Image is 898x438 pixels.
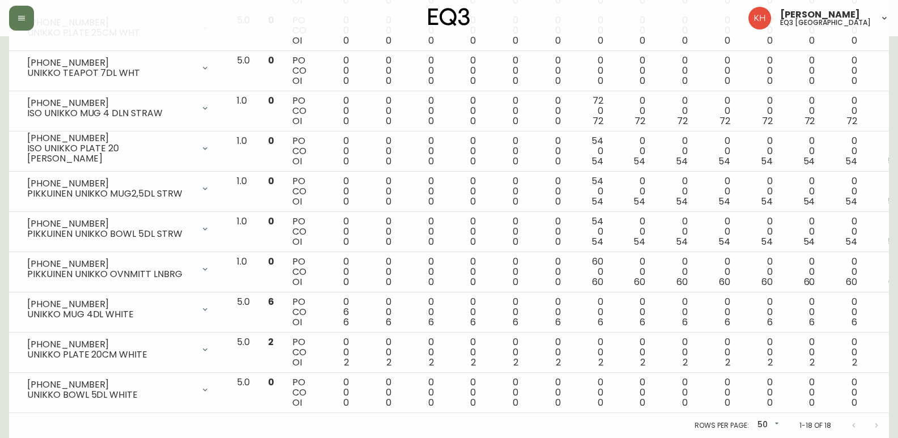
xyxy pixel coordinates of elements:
[18,257,219,282] div: [PHONE_NUMBER]PIKKUINEN UNIKKO OVNMITT LNBRG
[343,275,349,288] span: 0
[452,136,476,167] div: 0 0
[706,257,730,287] div: 0 0
[833,297,857,328] div: 0 0
[428,155,434,168] span: 0
[633,195,645,208] span: 54
[579,337,603,368] div: 0 0
[791,56,815,86] div: 0 0
[18,56,219,80] div: [PHONE_NUMBER]UNIKKO TEAPOT 7DL WHT
[386,114,391,127] span: 0
[640,316,645,329] span: 6
[833,96,857,126] div: 0 0
[470,155,476,168] span: 0
[852,34,857,47] span: 0
[428,195,434,208] span: 0
[410,257,434,287] div: 0 0
[706,136,730,167] div: 0 0
[228,292,259,333] td: 5.0
[27,178,194,189] div: [PHONE_NUMBER]
[513,114,518,127] span: 0
[325,216,349,247] div: 0 0
[268,295,274,308] span: 6
[386,356,391,369] span: 2
[325,96,349,126] div: 0 0
[593,114,603,127] span: 72
[833,216,857,247] div: 0 0
[325,176,349,207] div: 0 0
[748,56,773,86] div: 0 0
[410,56,434,86] div: 0 0
[833,56,857,86] div: 0 0
[633,235,645,248] span: 54
[27,299,194,309] div: [PHONE_NUMBER]
[753,416,781,435] div: 50
[762,114,773,127] span: 72
[18,216,219,241] div: [PHONE_NUMBER]PIKKUINEN UNIKKO BOWL 5DL STRW
[292,34,302,47] span: OI
[452,176,476,207] div: 0 0
[622,297,646,328] div: 0 0
[791,216,815,247] div: 0 0
[682,74,688,87] span: 0
[292,96,307,126] div: PO CO
[470,316,476,329] span: 6
[228,212,259,252] td: 1.0
[640,74,645,87] span: 0
[292,195,302,208] span: OI
[682,316,688,329] span: 6
[622,257,646,287] div: 0 0
[748,15,773,46] div: 0 0
[386,195,391,208] span: 0
[555,74,561,87] span: 0
[292,337,307,368] div: PO CO
[452,56,476,86] div: 0 0
[292,316,302,329] span: OI
[852,316,857,329] span: 6
[292,136,307,167] div: PO CO
[791,297,815,328] div: 0 0
[537,176,561,207] div: 0 0
[494,257,518,287] div: 0 0
[598,356,603,369] span: 2
[343,114,349,127] span: 0
[748,216,773,247] div: 0 0
[470,74,476,87] span: 0
[268,255,274,268] span: 0
[27,259,194,269] div: [PHONE_NUMBER]
[791,96,815,126] div: 0 0
[676,275,688,288] span: 60
[27,58,194,68] div: [PHONE_NUMBER]
[579,15,603,46] div: 0 0
[27,339,194,350] div: [PHONE_NUMBER]
[386,155,391,168] span: 0
[537,15,561,46] div: 0 0
[325,337,349,368] div: 0 0
[27,143,194,164] div: ISO UNIKKO PLATE 20 [PERSON_NAME]
[228,51,259,91] td: 5.0
[791,257,815,287] div: 0 0
[833,257,857,287] div: 0 0
[725,316,730,329] span: 6
[292,297,307,328] div: PO CO
[598,74,603,87] span: 0
[555,34,561,47] span: 0
[555,316,561,329] span: 6
[228,172,259,212] td: 1.0
[428,235,434,248] span: 0
[748,337,773,368] div: 0 0
[767,74,773,87] span: 0
[579,56,603,86] div: 0 0
[663,257,688,287] div: 0 0
[343,155,349,168] span: 0
[27,350,194,360] div: UNIKKO PLATE 20CM WHITE
[598,34,603,47] span: 0
[676,195,688,208] span: 54
[791,136,815,167] div: 0 0
[537,216,561,247] div: 0 0
[18,96,219,121] div: [PHONE_NUMBER]ISO UNIKKO MUG 4 DLN STRAW
[410,297,434,328] div: 0 0
[18,176,219,201] div: [PHONE_NUMBER]PIKKUINEN UNIKKO MUG2,5DL STRW
[470,34,476,47] span: 0
[428,114,434,127] span: 0
[410,176,434,207] div: 0 0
